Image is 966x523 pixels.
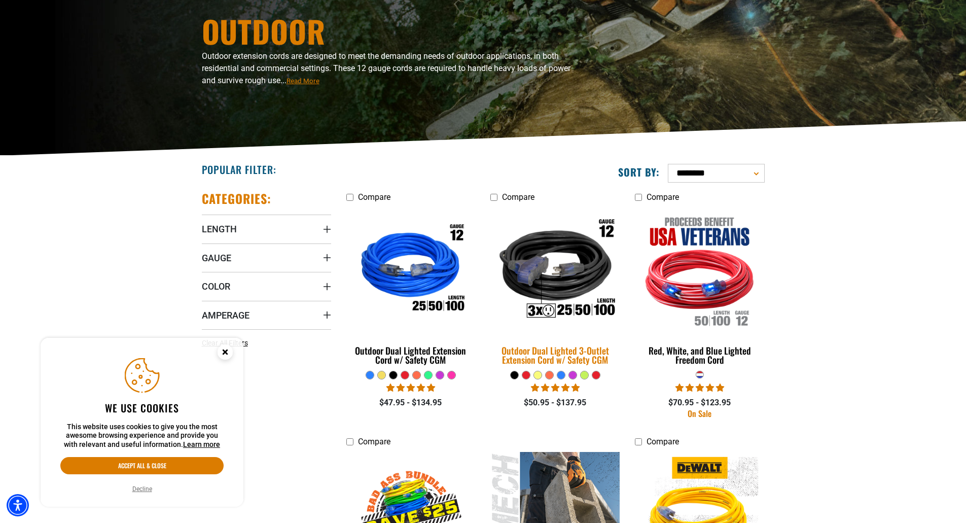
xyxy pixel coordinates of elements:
[358,437,390,446] span: Compare
[287,77,319,85] span: Read More
[346,346,476,364] div: Outdoor Dual Lighted Extension Cord w/ Safety CGM
[346,397,476,409] div: $47.95 - $134.95
[346,207,476,370] a: Outdoor Dual Lighted Extension Cord w/ Safety CGM Outdoor Dual Lighted Extension Cord w/ Safety CGM
[41,338,243,507] aside: Cookie Consent
[675,383,724,393] span: 5.00 stars
[60,457,224,474] button: Accept all & close
[60,423,224,449] p: This website uses cookies to give you the most awesome browsing experience and provide you with r...
[202,215,331,243] summary: Length
[635,346,764,364] div: Red, White, and Blue Lighted Freedom Cord
[647,192,679,202] span: Compare
[358,192,390,202] span: Compare
[635,409,764,417] div: On Sale
[202,163,276,176] h2: Popular Filter:
[386,383,435,393] span: 4.81 stars
[635,397,764,409] div: $70.95 - $123.95
[202,301,331,329] summary: Amperage
[60,401,224,414] h2: We use cookies
[484,205,626,335] img: Outdoor Dual Lighted 3-Outlet Extension Cord w/ Safety CGM
[347,212,475,329] img: Outdoor Dual Lighted Extension Cord w/ Safety CGM
[202,191,272,206] h2: Categories:
[202,243,331,272] summary: Gauge
[202,223,237,235] span: Length
[635,207,764,370] a: Red, White, and Blue Lighted Freedom Cord Red, White, and Blue Lighted Freedom Cord
[636,212,764,329] img: Red, White, and Blue Lighted Freedom Cord
[202,272,331,300] summary: Color
[490,346,620,364] div: Outdoor Dual Lighted 3-Outlet Extension Cord w/ Safety CGM
[7,494,29,516] div: Accessibility Menu
[202,252,231,264] span: Gauge
[647,437,679,446] span: Compare
[202,309,249,321] span: Amperage
[202,16,572,46] h1: Outdoor
[202,51,570,85] span: Outdoor extension cords are designed to meet the demanding needs of outdoor applications, in both...
[490,397,620,409] div: $50.95 - $137.95
[502,192,534,202] span: Compare
[618,165,660,179] label: Sort by:
[531,383,580,393] span: 4.80 stars
[202,281,230,292] span: Color
[129,484,155,494] button: Decline
[183,440,220,448] a: This website uses cookies to give you the most awesome browsing experience and provide you with r...
[490,207,620,370] a: Outdoor Dual Lighted 3-Outlet Extension Cord w/ Safety CGM Outdoor Dual Lighted 3-Outlet Extensio...
[207,338,243,369] button: Close this option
